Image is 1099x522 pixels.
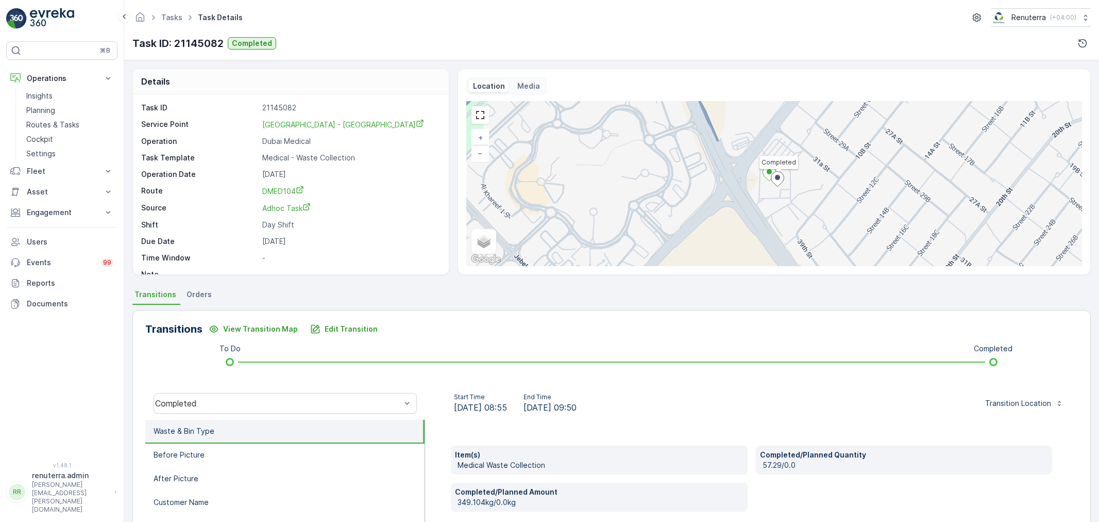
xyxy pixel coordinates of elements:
button: Engagement [6,202,117,223]
p: Time Window [141,253,258,263]
span: Task Details [196,12,245,23]
p: [PERSON_NAME][EMAIL_ADDRESS][PERSON_NAME][DOMAIN_NAME] [32,481,109,514]
span: + [478,133,483,142]
p: Users [27,237,113,247]
a: Insights [22,89,117,103]
button: View Transition Map [202,321,304,337]
p: Completed [974,344,1012,354]
p: renuterra.admin [32,470,109,481]
p: [DATE] [262,236,438,247]
a: Events99 [6,252,117,273]
p: [DATE] [262,169,438,180]
a: Saudi German Hospital - Barsha [262,119,438,130]
div: RR [9,484,25,500]
p: Dubai Medical [262,136,438,146]
p: Engagement [27,207,97,218]
p: Reports [27,278,113,288]
p: Operations [27,73,97,84]
p: Due Date [141,236,258,247]
p: ( +04:00 ) [1050,13,1076,22]
span: Transitions [134,289,176,300]
p: View Transition Map [223,324,298,334]
p: To Do [219,344,241,354]
a: Users [6,232,117,252]
p: Start Time [454,393,507,401]
a: DMED104 [262,186,438,197]
p: Transition Location [985,398,1051,409]
p: Renuterra [1011,12,1046,23]
p: Route [141,186,258,197]
a: Cockpit [22,132,117,146]
img: Screenshot_2024-07-26_at_13.33.01.png [991,12,1007,23]
button: Completed [228,37,276,50]
p: Documents [27,299,113,309]
a: Zoom In [472,130,488,145]
p: Day Shift [262,220,438,230]
a: Planning [22,103,117,118]
img: logo [6,8,27,29]
p: Customer Name [154,497,209,508]
a: Reports [6,273,117,293]
span: − [478,149,483,157]
p: Completed/Planned Quantity [760,450,1049,460]
p: Task Template [141,153,258,163]
p: Transitions [145,321,202,337]
p: Insights [26,91,53,101]
button: Transition Location [979,395,1070,412]
p: Fleet [27,166,97,176]
p: Service Point [141,119,258,130]
p: End Time [523,393,577,401]
p: ⌘B [100,46,110,55]
p: Medical - Waste Collection [262,153,438,163]
span: DMED104 [262,187,304,195]
p: Before Picture [154,450,205,460]
span: [DATE] 08:55 [454,401,507,414]
a: Adhoc Task [262,203,438,214]
p: Asset [27,187,97,197]
p: Task ID [141,103,258,113]
span: [GEOGRAPHIC_DATA] - [GEOGRAPHIC_DATA] [262,120,424,129]
p: Completed [232,38,272,48]
span: Adhoc Task [262,204,311,213]
p: - [262,269,438,280]
button: Renuterra(+04:00) [991,8,1091,27]
a: Tasks [161,13,182,22]
p: Task ID: 21145082 [132,36,224,51]
a: Documents [6,293,117,314]
span: [DATE] 09:50 [523,401,577,414]
p: Media [517,81,540,91]
p: Shift [141,220,258,230]
p: Edit Transition [325,324,378,334]
button: Operations [6,68,117,89]
p: 21145082 [262,103,438,113]
a: Layers [472,230,495,253]
p: 349.104kg/0.0kg [458,497,743,508]
button: Asset [6,182,117,202]
p: Details [141,75,170,88]
a: Routes & Tasks [22,118,117,132]
button: RRrenuterra.admin[PERSON_NAME][EMAIL_ADDRESS][PERSON_NAME][DOMAIN_NAME] [6,470,117,514]
p: 57.29/0.0 [763,460,1049,470]
p: Medical Waste Collection [458,460,743,470]
p: Settings [26,149,56,159]
a: Settings [22,146,117,161]
p: 99 [103,258,111,267]
p: Events [27,257,95,268]
p: - [262,253,438,263]
img: logo_light-DOdMpM7g.png [30,8,74,29]
p: Item(s) [455,450,743,460]
div: Completed [155,399,401,408]
p: Planning [26,105,55,116]
p: Cockpit [26,134,53,144]
button: Fleet [6,161,117,182]
p: Waste & Bin Type [154,426,214,436]
a: Open this area in Google Maps (opens a new window) [469,253,503,266]
a: View Fullscreen [472,107,488,123]
p: Source [141,203,258,214]
img: Google [469,253,503,266]
a: Zoom Out [472,145,488,161]
p: Note [141,269,258,280]
p: Operation [141,136,258,146]
button: Edit Transition [304,321,384,337]
a: Homepage [134,15,146,24]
